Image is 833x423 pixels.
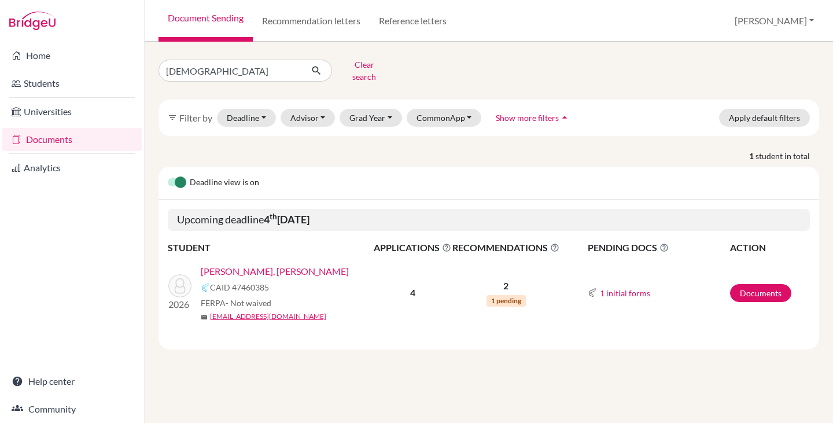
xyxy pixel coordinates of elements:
[168,297,191,311] p: 2026
[210,281,269,293] span: CAID 47460385
[410,287,415,298] b: 4
[755,150,819,162] span: student in total
[2,398,142,421] a: Community
[201,297,271,309] span: FERPA
[588,288,597,297] img: Common App logo
[281,109,336,127] button: Advisor
[2,156,142,179] a: Analytics
[452,241,559,255] span: RECOMMENDATIONS
[2,72,142,95] a: Students
[201,314,208,321] span: mail
[168,113,177,122] i: filter_list
[2,100,142,123] a: Universities
[201,264,349,278] a: [PERSON_NAME], [PERSON_NAME]
[2,128,142,151] a: Documents
[168,209,810,231] h5: Upcoming deadline
[486,109,580,127] button: Show more filtersarrow_drop_up
[374,241,451,255] span: APPLICATIONS
[496,113,559,123] span: Show more filters
[179,112,212,123] span: Filter by
[226,298,271,308] span: - Not waived
[9,12,56,30] img: Bridge-U
[599,286,651,300] button: 1 initial forms
[486,295,526,307] span: 1 pending
[190,176,259,190] span: Deadline view is on
[452,279,559,293] p: 2
[159,60,302,82] input: Find student by name...
[559,112,570,123] i: arrow_drop_up
[729,240,810,255] th: ACTION
[168,240,373,255] th: STUDENT
[730,284,791,302] a: Documents
[2,370,142,393] a: Help center
[2,44,142,67] a: Home
[168,274,191,297] img: Moreno Lorenzo, Christian
[340,109,402,127] button: Grad Year
[264,213,309,226] b: 4 [DATE]
[588,241,729,255] span: PENDING DOCS
[217,109,276,127] button: Deadline
[201,283,210,292] img: Common App logo
[407,109,482,127] button: CommonApp
[210,311,326,322] a: [EMAIL_ADDRESS][DOMAIN_NAME]
[719,109,810,127] button: Apply default filters
[749,150,755,162] strong: 1
[332,56,396,86] button: Clear search
[729,10,819,32] button: [PERSON_NAME]
[270,212,277,221] sup: th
